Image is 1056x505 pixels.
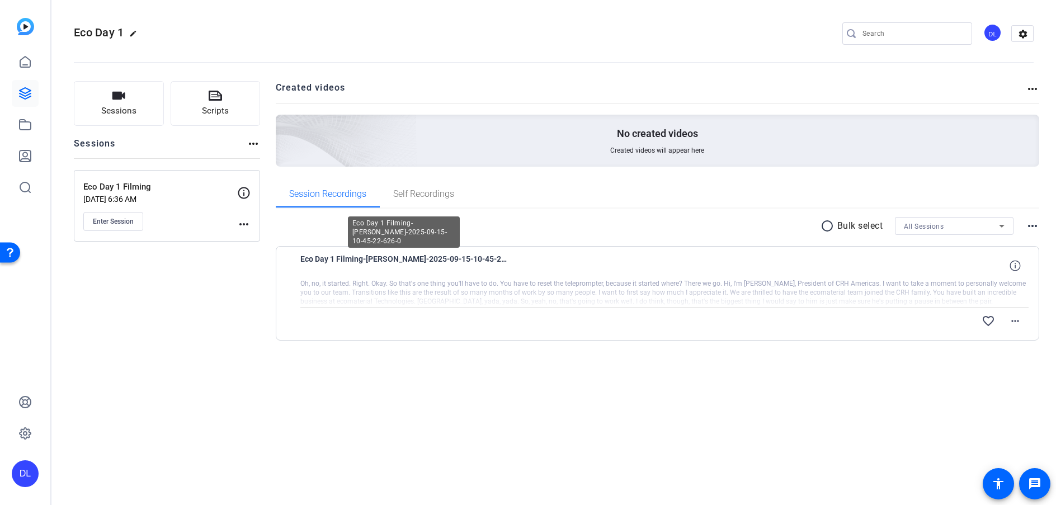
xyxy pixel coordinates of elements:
[904,223,944,230] span: All Sessions
[617,127,698,140] p: No created videos
[300,252,507,279] span: Eco Day 1 Filming-[PERSON_NAME]-2025-09-15-10-45-22-626-0
[237,218,251,231] mat-icon: more_horiz
[1028,477,1041,490] mat-icon: message
[202,105,229,117] span: Scripts
[74,137,116,158] h2: Sessions
[93,217,134,226] span: Enter Session
[821,219,837,233] mat-icon: radio_button_unchecked
[1026,82,1039,96] mat-icon: more_horiz
[837,219,883,233] p: Bulk select
[12,460,39,487] div: DL
[74,26,124,39] span: Eco Day 1
[247,137,260,150] mat-icon: more_horiz
[171,81,261,126] button: Scripts
[17,18,34,35] img: blue-gradient.svg
[150,4,417,247] img: Creted videos background
[83,195,237,204] p: [DATE] 6:36 AM
[276,81,1026,103] h2: Created videos
[74,81,164,126] button: Sessions
[862,27,963,40] input: Search
[1008,314,1022,328] mat-icon: more_horiz
[992,477,1005,490] mat-icon: accessibility
[982,314,995,328] mat-icon: favorite_border
[101,105,136,117] span: Sessions
[1012,26,1034,43] mat-icon: settings
[393,190,454,199] span: Self Recordings
[83,212,143,231] button: Enter Session
[83,181,237,193] p: Eco Day 1 Filming
[1026,219,1039,233] mat-icon: more_horiz
[983,23,1003,43] ngx-avatar: Douglas Leblanc
[610,146,704,155] span: Created videos will appear here
[289,190,366,199] span: Session Recordings
[983,23,1002,42] div: DL
[129,30,143,43] mat-icon: edit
